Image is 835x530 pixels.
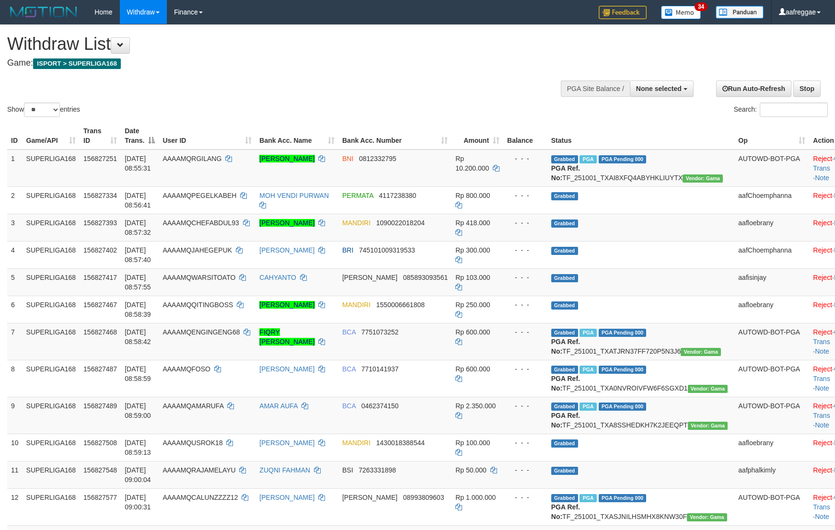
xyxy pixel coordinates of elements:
span: AAAAMQFOSO [162,365,210,373]
span: Rp 2.350.000 [455,402,496,410]
span: Marked by aafsoycanthlai [580,403,596,411]
td: SUPERLIGA168 [23,360,80,397]
div: - - - [507,191,544,200]
th: Game/API: activate to sort column ascending [23,122,80,150]
span: Grabbed [551,247,578,255]
td: aafloebrany [734,296,809,323]
span: [PERSON_NAME] [342,274,397,281]
a: [PERSON_NAME] [259,439,314,447]
span: Copy 1090022018204 to clipboard [376,219,425,227]
td: 11 [7,461,23,488]
a: Stop [793,81,821,97]
span: PERMATA [342,192,373,199]
td: 4 [7,241,23,268]
div: PGA Site Balance / [561,81,630,97]
span: 156827577 [83,494,117,501]
a: Run Auto-Refresh [716,81,791,97]
span: Grabbed [551,494,578,502]
td: SUPERLIGA168 [23,150,80,187]
a: Reject [813,274,832,281]
span: Copy 4117238380 to clipboard [379,192,416,199]
span: Copy 0812332795 to clipboard [359,155,396,162]
span: [DATE] 08:56:41 [125,192,151,209]
span: BCA [342,365,356,373]
td: TF_251001_TXATJRN37FF720P5N3J6 [547,323,735,360]
a: [PERSON_NAME] [259,494,314,501]
div: - - - [507,465,544,475]
a: Reject [813,219,832,227]
td: 12 [7,488,23,525]
span: None selected [636,85,682,92]
span: Grabbed [551,439,578,448]
td: SUPERLIGA168 [23,488,80,525]
a: [PERSON_NAME] [259,219,314,227]
td: AUTOWD-BOT-PGA [734,397,809,434]
span: Copy 7751073252 to clipboard [361,328,399,336]
th: ID [7,122,23,150]
span: ISPORT > SUPERLIGA168 [33,58,121,69]
img: Feedback.jpg [599,6,647,19]
a: FIQRY [PERSON_NAME] [259,328,314,346]
span: Vendor URL: https://trx31.1velocity.biz [688,385,728,393]
th: Status [547,122,735,150]
span: PGA Pending [599,403,647,411]
th: Op: activate to sort column ascending [734,122,809,150]
td: SUPERLIGA168 [23,461,80,488]
span: Marked by aafsoycanthlai [580,366,596,374]
a: CAHYANTO [259,274,296,281]
td: aafChoemphanna [734,241,809,268]
td: SUPERLIGA168 [23,323,80,360]
input: Search: [760,103,828,117]
span: 34 [695,2,707,11]
span: Rp 300.000 [455,246,490,254]
span: PGA Pending [599,329,647,337]
img: Button%20Memo.svg [661,6,701,19]
span: 156827393 [83,219,117,227]
span: MANDIRI [342,219,371,227]
span: Grabbed [551,192,578,200]
span: Marked by aafheankoy [580,494,596,502]
span: [DATE] 08:57:40 [125,246,151,264]
span: MANDIRI [342,301,371,309]
th: User ID: activate to sort column ascending [159,122,255,150]
a: [PERSON_NAME] [259,301,314,309]
span: [DATE] 08:59:00 [125,402,151,419]
span: Copy 745101009319533 to clipboard [359,246,415,254]
a: [PERSON_NAME] [259,365,314,373]
a: Note [815,421,829,429]
td: TF_251001_TXA8SSHEDKH7K2JEEQPT [547,397,735,434]
th: Bank Acc. Number: activate to sort column ascending [338,122,452,150]
select: Showentries [24,103,60,117]
span: 156827334 [83,192,117,199]
td: aafChoemphanna [734,186,809,214]
a: AMAR AUFA [259,402,297,410]
span: Marked by aafsoycanthlai [580,329,596,337]
span: Grabbed [551,301,578,310]
span: [DATE] 08:58:39 [125,301,151,318]
a: Reject [813,439,832,447]
span: Copy 1430018388544 to clipboard [376,439,425,447]
a: [PERSON_NAME] [259,155,314,162]
td: 1 [7,150,23,187]
img: MOTION_logo.png [7,5,80,19]
span: 156827402 [83,246,117,254]
label: Search: [734,103,828,117]
td: SUPERLIGA168 [23,397,80,434]
span: BNI [342,155,353,162]
span: 156827468 [83,328,117,336]
td: AUTOWD-BOT-PGA [734,488,809,525]
span: Grabbed [551,219,578,228]
span: AAAAMQRAJAMELAYU [162,466,235,474]
span: Marked by aafchhiseyha [580,155,596,163]
th: Trans ID: activate to sort column ascending [80,122,121,150]
span: AAAAMQENGINGENG68 [162,328,240,336]
span: [DATE] 08:58:42 [125,328,151,346]
label: Show entries [7,103,80,117]
b: PGA Ref. No: [551,503,580,520]
a: Reject [813,328,832,336]
a: Note [815,347,829,355]
span: [DATE] 09:00:31 [125,494,151,511]
span: Rp 418.000 [455,219,490,227]
td: TF_251001_TXAI8XFQ4ABYHKLIUYTX [547,150,735,187]
div: - - - [507,438,544,448]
